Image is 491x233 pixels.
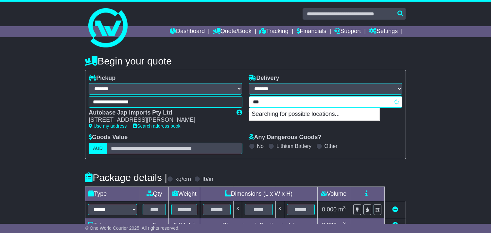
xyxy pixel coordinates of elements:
[174,222,177,228] span: 0
[89,143,107,154] label: AUD
[169,218,200,232] td: Kilo(s)
[369,26,398,37] a: Settings
[89,75,115,82] label: Pickup
[85,225,180,231] span: © One World Courier 2025. All rights reserved.
[324,143,338,149] label: Other
[85,218,140,232] td: Total
[276,143,311,149] label: Lithium Battery
[249,75,279,82] label: Delivery
[317,187,350,201] td: Volume
[249,108,379,120] p: Searching for possible locations...
[85,187,140,201] td: Type
[249,96,402,108] typeahead: Please provide city
[338,222,346,228] span: m
[334,26,361,37] a: Support
[297,26,326,37] a: Financials
[338,206,346,213] span: m
[85,172,167,183] h4: Package details |
[322,206,337,213] span: 0.000
[322,222,337,228] span: 0.000
[257,143,264,149] label: No
[133,123,180,129] a: Search address book
[89,109,230,116] div: Autobase Jap Imports Pty Ltd
[140,218,169,232] td: 0
[89,123,127,129] a: Use my address
[169,187,200,201] td: Weight
[200,187,318,201] td: Dimensions (L x W x H)
[343,221,346,226] sup: 3
[249,134,322,141] label: Any Dangerous Goods?
[392,206,398,213] a: Remove this item
[89,116,230,124] div: [STREET_ADDRESS][PERSON_NAME]
[170,26,205,37] a: Dashboard
[200,218,318,232] td: Dimensions in Centimetre(s)
[202,176,213,183] label: lb/in
[175,176,191,183] label: kg/cm
[260,26,289,37] a: Tracking
[85,56,406,66] h4: Begin your quote
[234,201,242,218] td: x
[392,222,398,228] a: Add new item
[275,201,284,218] td: x
[343,205,346,210] sup: 3
[213,26,252,37] a: Quote/Book
[89,134,128,141] label: Goods Value
[140,187,169,201] td: Qty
